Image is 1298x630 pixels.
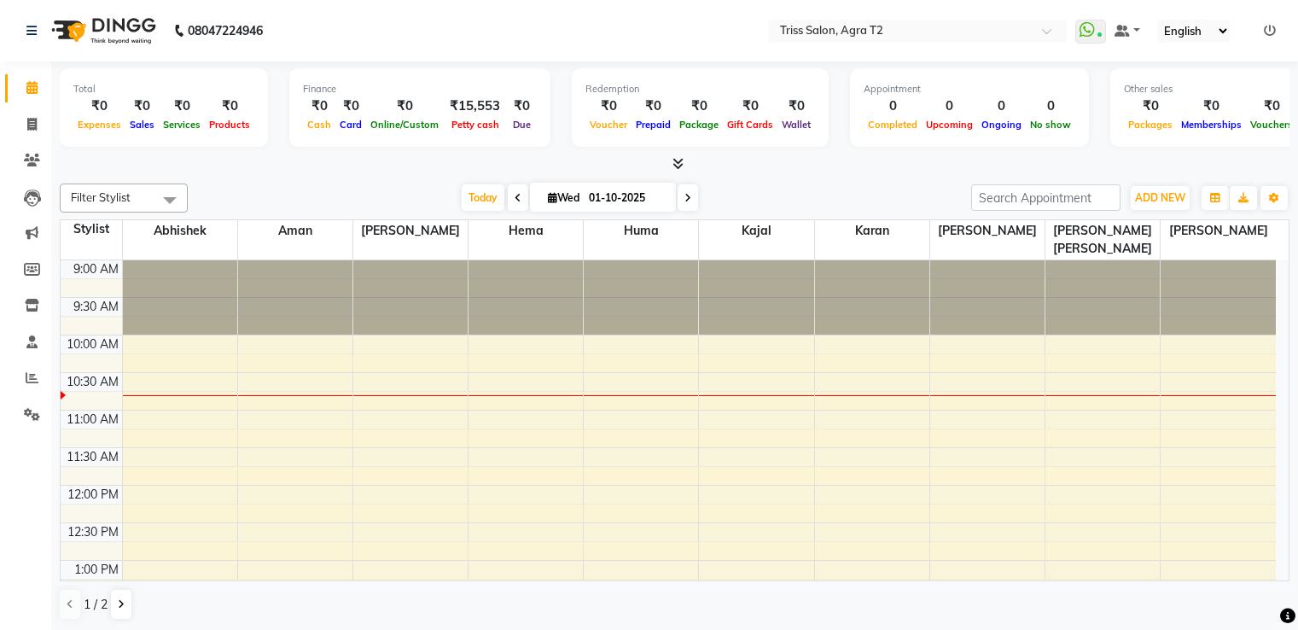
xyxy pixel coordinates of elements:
[675,119,723,131] span: Package
[977,96,1026,116] div: 0
[125,96,159,116] div: ₹0
[1246,96,1297,116] div: ₹0
[71,561,122,579] div: 1:00 PM
[1026,119,1075,131] span: No show
[443,96,507,116] div: ₹15,553
[864,96,922,116] div: 0
[63,335,122,353] div: 10:00 AM
[1045,220,1160,260] span: [PERSON_NAME] [PERSON_NAME]
[1161,220,1276,242] span: [PERSON_NAME]
[584,185,669,211] input: 2025-10-01
[44,7,160,55] img: logo
[303,96,335,116] div: ₹0
[1177,119,1246,131] span: Memberships
[922,96,977,116] div: 0
[1131,186,1190,210] button: ADD NEW
[335,119,366,131] span: Card
[1026,96,1075,116] div: 0
[205,119,254,131] span: Products
[61,220,122,238] div: Stylist
[777,119,815,131] span: Wallet
[188,7,263,55] b: 08047224946
[366,96,443,116] div: ₹0
[71,190,131,204] span: Filter Stylist
[366,119,443,131] span: Online/Custom
[205,96,254,116] div: ₹0
[335,96,366,116] div: ₹0
[977,119,1026,131] span: Ongoing
[63,448,122,466] div: 11:30 AM
[238,220,352,242] span: Aman
[469,220,583,242] span: Hema
[353,220,468,242] span: [PERSON_NAME]
[922,119,977,131] span: Upcoming
[507,96,537,116] div: ₹0
[632,119,675,131] span: Prepaid
[864,82,1075,96] div: Appointment
[73,82,254,96] div: Total
[815,220,929,242] span: Karan
[84,596,108,614] span: 1 / 2
[63,411,122,429] div: 11:00 AM
[1135,191,1185,204] span: ADD NEW
[303,82,537,96] div: Finance
[63,373,122,391] div: 10:30 AM
[447,119,503,131] span: Petty cash
[64,486,122,504] div: 12:00 PM
[509,119,535,131] span: Due
[585,96,632,116] div: ₹0
[723,96,777,116] div: ₹0
[585,82,815,96] div: Redemption
[64,523,122,541] div: 12:30 PM
[159,96,205,116] div: ₹0
[699,220,813,242] span: Kajal
[73,119,125,131] span: Expenses
[70,298,122,316] div: 9:30 AM
[864,119,922,131] span: Completed
[159,119,205,131] span: Services
[70,260,122,278] div: 9:00 AM
[125,119,159,131] span: Sales
[1177,96,1246,116] div: ₹0
[1246,119,1297,131] span: Vouchers
[123,220,237,242] span: Abhishek
[632,96,675,116] div: ₹0
[1124,96,1177,116] div: ₹0
[971,184,1120,211] input: Search Appointment
[462,184,504,211] span: Today
[675,96,723,116] div: ₹0
[723,119,777,131] span: Gift Cards
[584,220,698,242] span: Huma
[303,119,335,131] span: Cash
[585,119,632,131] span: Voucher
[930,220,1045,242] span: [PERSON_NAME]
[777,96,815,116] div: ₹0
[544,191,584,204] span: Wed
[1124,119,1177,131] span: Packages
[73,96,125,116] div: ₹0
